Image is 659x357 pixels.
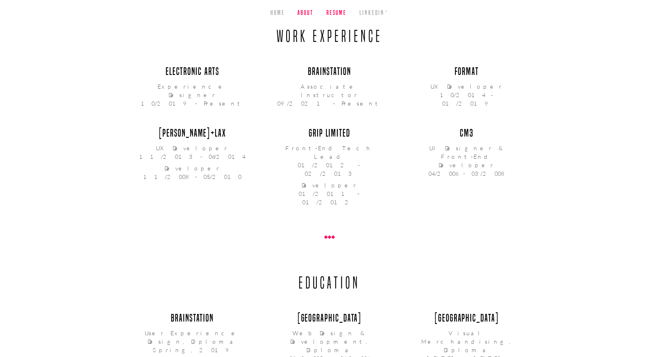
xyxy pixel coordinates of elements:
[275,144,383,178] span: Front-End Tech Lead 01/2012 - 02/2013
[385,9,389,13] sup: ↗
[138,65,246,78] h3: Electronic Arts
[413,312,521,325] h3: [GEOGRAPHIC_DATA]
[413,127,521,140] h3: CM3
[275,127,383,140] h3: Grip Limited
[138,312,246,325] h3: BrainStation
[275,181,383,206] span: Developer 01/2011 - 01/2012
[275,82,383,108] span: Associate Instructor 09/2021 - Present
[138,82,246,108] span: Experience Designer 10/2019 - Present
[413,65,521,78] h3: Format
[275,65,383,78] h3: BrainStation
[413,144,521,178] span: UI Designer & Front-End Developer 04/2006 - 03/2008
[138,144,246,161] span: UX Developer 11/2013 - 06/2014
[138,127,246,140] h3: [PERSON_NAME]+Lax
[275,312,383,325] h3: [GEOGRAPHIC_DATA]
[413,82,521,108] span: UX Developer 10/2014 - 01/2019
[132,235,527,293] h2: Education
[138,329,246,354] span: User Experience Design, Diploma Spring, 2019
[138,164,246,181] span: Developer 11/2008 - 05/2010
